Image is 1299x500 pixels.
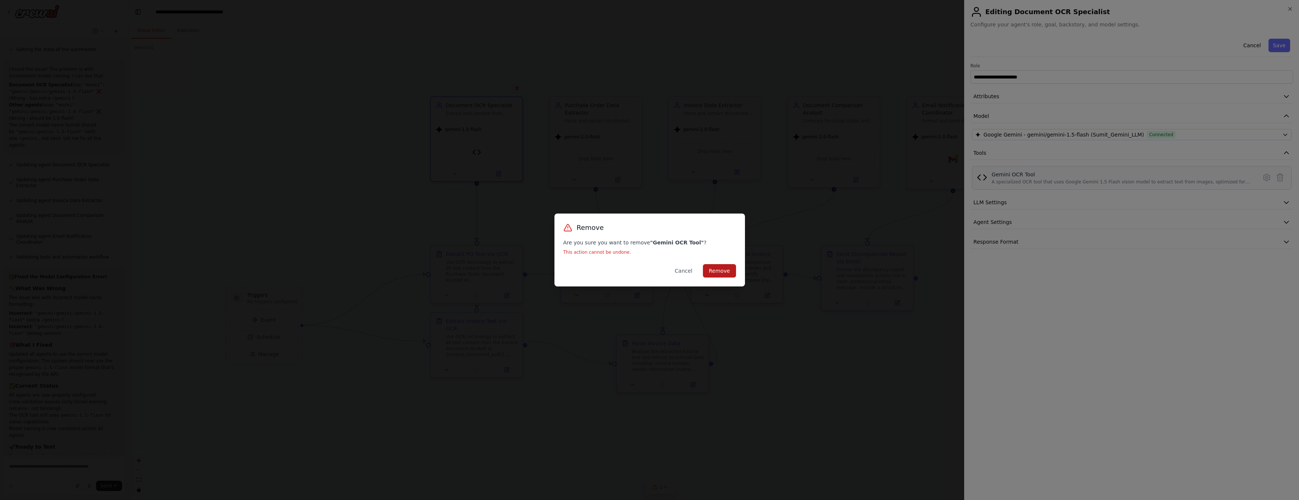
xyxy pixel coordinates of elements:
strong: " Gemini OCR Tool " [650,240,704,246]
button: Cancel [669,264,698,278]
p: This action cannot be undone. [563,249,736,255]
p: Are you sure you want to remove ? [563,239,736,246]
h3: Remove [577,222,604,233]
button: Remove [703,264,736,278]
